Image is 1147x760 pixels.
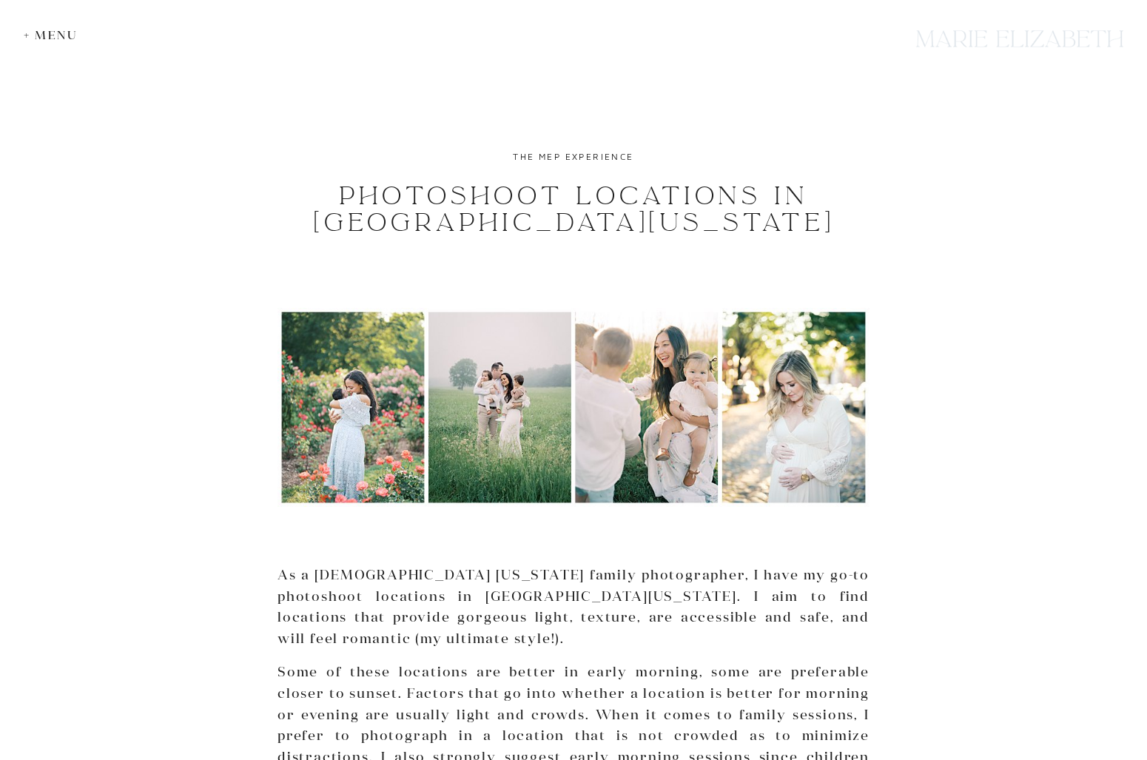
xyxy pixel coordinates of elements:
[295,183,853,236] h1: Photoshoot Locations in [GEOGRAPHIC_DATA][US_STATE]
[277,308,869,507] img: Collage Of Photoshoot Locations In Northern Virginia By Marie Elizabeth Photography
[277,565,869,650] p: As a [DEMOGRAPHIC_DATA] [US_STATE] family photographer, I have my go-to photoshoot locations in [...
[513,151,633,162] a: The MEP Experience
[24,28,85,42] div: + Menu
